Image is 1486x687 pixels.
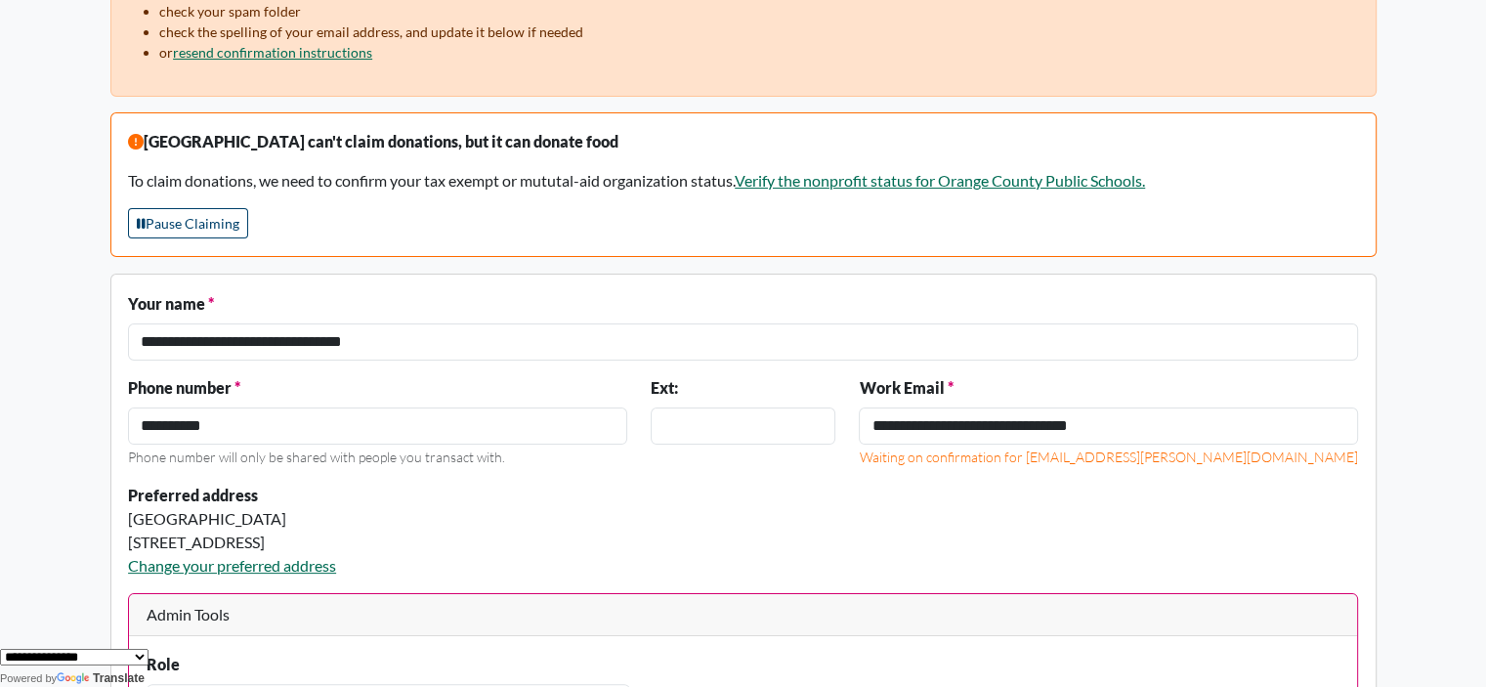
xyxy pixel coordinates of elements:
small: Waiting on confirmation for [EMAIL_ADDRESS][PERSON_NAME][DOMAIN_NAME] [859,449,1357,465]
li: or [159,42,1358,63]
li: check your spam folder [159,1,1358,21]
strong: Preferred address [128,486,258,504]
div: Admin Tools [129,594,1357,636]
li: check the spelling of your email address, and update it below if needed [159,21,1358,42]
small: Phone number will only be shared with people you transact with. [128,449,505,465]
label: Your name [128,292,214,316]
img: Google Translate [57,672,93,686]
p: To claim donations, we need to confirm your tax exempt or mututal-aid organization status. [128,169,1358,193]
a: Translate [57,671,145,685]
div: [STREET_ADDRESS] [128,531,835,554]
p: [GEOGRAPHIC_DATA] can't claim donations, but it can donate food [128,130,1358,153]
label: Phone number [128,376,240,400]
a: Change your preferred address [128,556,336,575]
button: Pause Claiming [128,208,248,238]
a: Verify the nonprofit status for Orange County Public Schools. [735,171,1145,190]
a: resend confirmation instructions [173,44,372,61]
div: [GEOGRAPHIC_DATA] [128,507,835,531]
label: Ext: [651,376,678,400]
label: Work Email [859,376,953,400]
